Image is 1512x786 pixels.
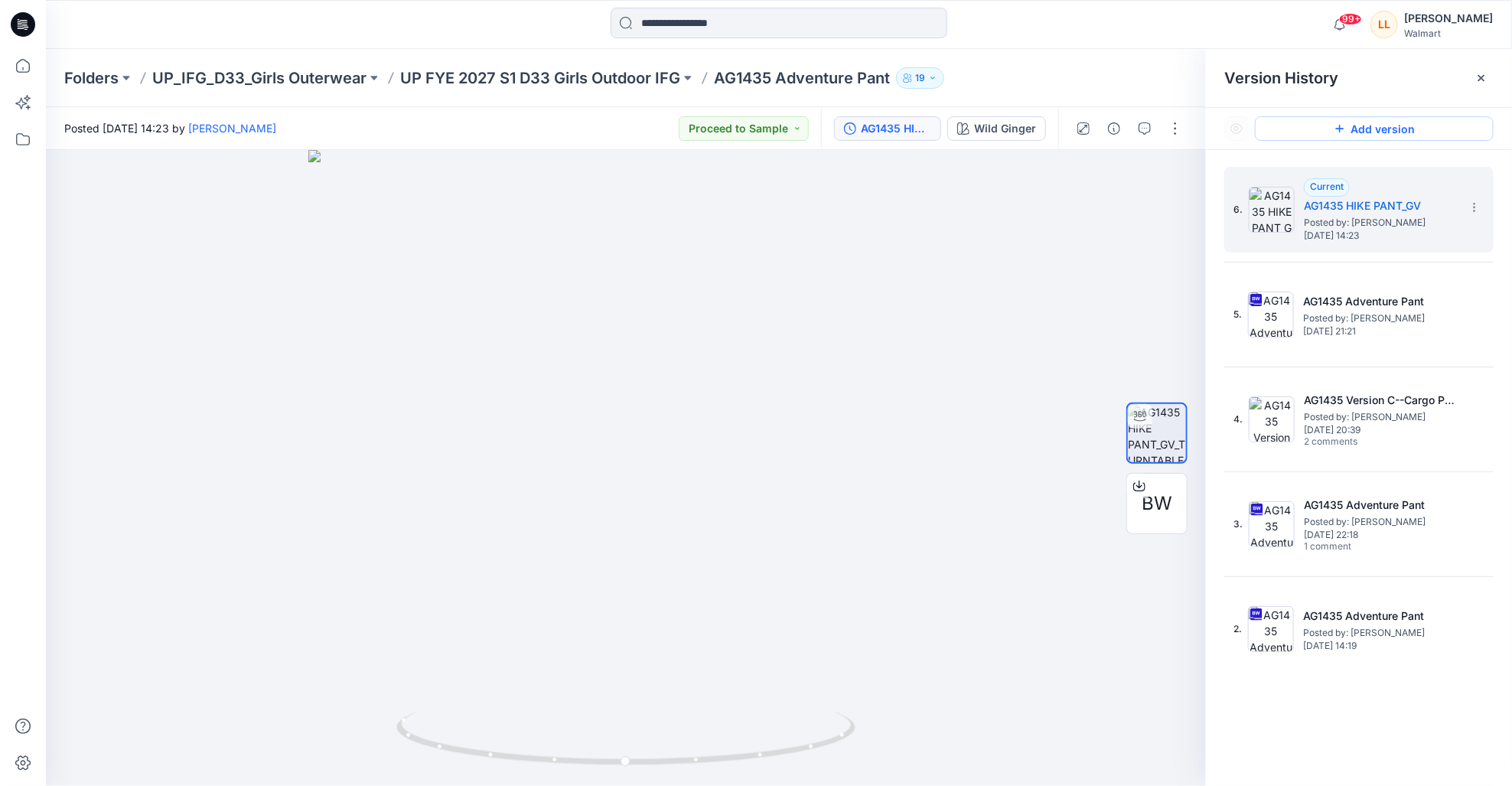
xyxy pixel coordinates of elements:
[1142,490,1172,517] span: BW
[1233,203,1243,217] span: 6.
[64,120,276,136] span: Posted [DATE] 14:23 by
[1303,641,1456,651] span: [DATE] 14:19
[1304,496,1457,514] h5: AG1435 Adventure Pant
[1102,116,1126,141] button: Details
[152,67,367,89] a: UP_IFG_D33_Girls Outerwear
[1370,11,1398,38] div: LL
[1304,514,1457,530] span: Posted by: Barbara Josvai
[834,116,941,141] button: AG1435 HIKE PANT_GV
[1339,13,1362,25] span: 99+
[1303,625,1456,641] span: Posted by: Barbara Josvai
[947,116,1046,141] button: Wild Ginger
[1304,215,1457,230] span: Posted by: Leigh Lavange
[1404,28,1493,39] div: Walmart
[1304,409,1457,425] span: Posted by: Barbara Josvai
[1249,501,1295,547] img: AG1435 Adventure Pant
[1248,606,1294,652] img: AG1435 Adventure Pant
[400,67,680,89] a: UP FYE 2027 S1 D33 Girls Outdoor IFG
[714,67,890,89] p: AG1435 Adventure Pant
[1255,116,1494,141] button: Add version
[1304,197,1457,215] h5: AG1435 HIKE PANT_GV
[1303,292,1456,311] h5: AG1435 Adventure Pant
[1233,622,1242,636] span: 2.
[1304,541,1411,553] span: 1 comment
[1404,9,1493,28] div: [PERSON_NAME]
[1304,425,1457,435] span: [DATE] 20:39
[1249,396,1295,442] img: AG1435 Version C--Cargo Pkts
[1248,292,1294,338] img: AG1435 Adventure Pant
[1303,326,1456,337] span: [DATE] 21:21
[1303,607,1456,625] h5: AG1435 Adventure Pant
[1249,187,1295,233] img: AG1435 HIKE PANT_GV
[1304,530,1457,540] span: [DATE] 22:18
[1304,436,1411,448] span: 2 comments
[64,67,119,89] a: Folders
[1304,230,1457,241] span: [DATE] 14:23
[1233,308,1242,321] span: 5.
[1128,404,1186,462] img: AG1435 HIKE PANT_GV_TURNTABLE
[1233,413,1243,426] span: 4.
[861,120,931,137] div: AG1435 HIKE PANT_GV
[188,122,276,135] a: [PERSON_NAME]
[1310,181,1344,192] span: Current
[1233,517,1243,531] span: 3.
[896,67,944,89] button: 19
[1303,311,1456,326] span: Posted by: Barbara Josvai
[974,120,1036,137] div: Wild Ginger
[1224,69,1338,87] span: Version History
[915,70,925,86] p: 19
[1224,116,1249,141] button: Show Hidden Versions
[1304,391,1457,409] h5: AG1435 Version C--Cargo Pkts
[1475,72,1488,84] button: Close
